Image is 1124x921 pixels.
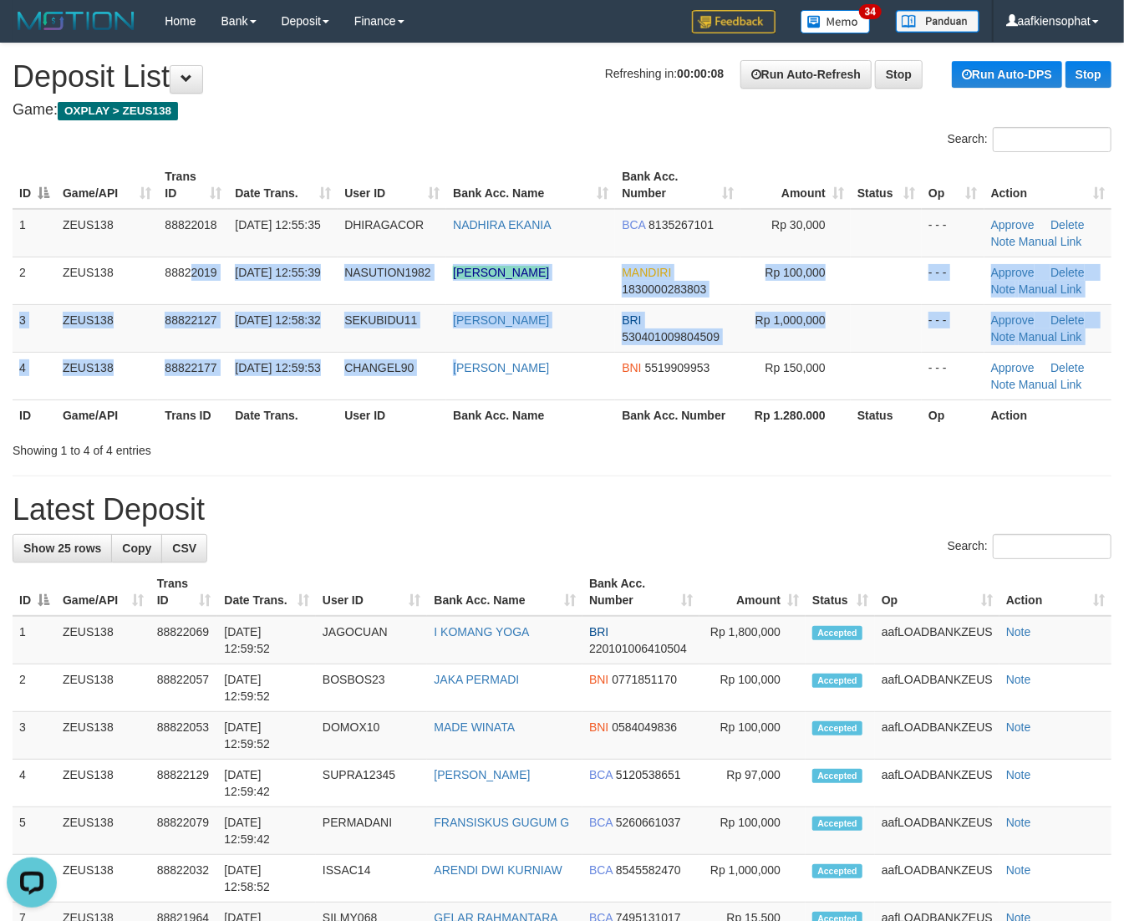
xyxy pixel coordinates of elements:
th: Trans ID: activate to sort column ascending [158,161,228,209]
td: 5 [13,807,56,855]
span: Accepted [812,769,862,783]
td: [DATE] 12:58:52 [217,855,316,903]
span: Copy 0584049836 to clipboard [612,720,677,734]
img: Feedback.jpg [692,10,776,33]
td: - - - [922,209,984,257]
span: BNI [622,361,641,374]
td: 4 [13,352,56,399]
td: 88822079 [150,807,218,855]
span: BCA [589,816,613,829]
td: - - - [922,257,984,304]
td: ZEUS138 [56,616,150,664]
td: JAGOCUAN [316,616,428,664]
span: [DATE] 12:55:35 [235,218,320,232]
th: ID: activate to sort column descending [13,568,56,616]
th: Action [984,399,1111,430]
td: ZEUS138 [56,664,150,712]
span: 88822019 [165,266,216,279]
td: ZEUS138 [56,807,150,855]
a: Note [1006,863,1031,877]
td: aafLOADBANKZEUS [875,855,999,903]
td: aafLOADBANKZEUS [875,664,999,712]
span: Accepted [812,721,862,735]
td: Rp 1,000,000 [699,855,806,903]
a: FRANSISKUS GUGUM G [434,816,569,829]
th: Bank Acc. Name: activate to sort column ascending [427,568,582,616]
th: ID: activate to sort column descending [13,161,56,209]
td: BOSBOS23 [316,664,428,712]
h1: Latest Deposit [13,493,1111,527]
td: Rp 97,000 [699,760,806,807]
span: Accepted [812,674,862,688]
a: CSV [161,534,207,562]
span: BRI [589,625,608,639]
td: DOMOX10 [316,712,428,760]
td: [DATE] 12:59:42 [217,760,316,807]
span: Copy [122,542,151,555]
td: [DATE] 12:59:52 [217,712,316,760]
th: Date Trans.: activate to sort column ascending [217,568,316,616]
a: Note [1006,768,1031,781]
td: PERMADANI [316,807,428,855]
span: 34 [859,4,882,19]
td: [DATE] 12:59:52 [217,664,316,712]
span: [DATE] 12:55:39 [235,266,320,279]
th: Op: activate to sort column ascending [875,568,999,616]
span: 88822177 [165,361,216,374]
span: BRI [622,313,641,327]
span: Accepted [812,864,862,878]
td: aafLOADBANKZEUS [875,712,999,760]
span: Copy 8135267101 to clipboard [648,218,714,232]
span: Accepted [812,626,862,640]
td: aafLOADBANKZEUS [875,760,999,807]
td: [DATE] 12:59:42 [217,807,316,855]
td: - - - [922,352,984,399]
td: ZEUS138 [56,760,150,807]
th: User ID [338,399,446,430]
a: Copy [111,534,162,562]
th: Game/API: activate to sort column ascending [56,568,150,616]
td: ZEUS138 [56,712,150,760]
span: Rp 30,000 [771,218,826,232]
img: MOTION_logo.png [13,8,140,33]
th: Action: activate to sort column ascending [984,161,1111,209]
th: Status: activate to sort column ascending [806,568,875,616]
a: Approve [991,313,1035,327]
th: ID [13,399,56,430]
th: Date Trans.: activate to sort column ascending [228,161,338,209]
label: Search: [948,127,1111,152]
span: Copy 0771851170 to clipboard [612,673,677,686]
a: NADHIRA EKANIA [453,218,551,232]
th: Trans ID: activate to sort column ascending [150,568,218,616]
span: Copy 8545582470 to clipboard [616,863,681,877]
th: Trans ID [158,399,228,430]
span: SEKUBIDU11 [344,313,417,327]
span: Show 25 rows [23,542,101,555]
th: Op [922,399,984,430]
td: 4 [13,760,56,807]
span: Copy 5120538651 to clipboard [616,768,681,781]
span: Copy 530401009804509 to clipboard [622,330,720,343]
div: Showing 1 to 4 of 4 entries [13,435,455,459]
td: 88822053 [150,712,218,760]
td: ISSAC14 [316,855,428,903]
span: DHIRAGACOR [344,218,424,232]
span: [DATE] 12:59:53 [235,361,320,374]
th: Amount: activate to sort column ascending [740,161,851,209]
td: SUPRA12345 [316,760,428,807]
span: Copy 5260661037 to clipboard [616,816,681,829]
span: 88822127 [165,313,216,327]
a: [PERSON_NAME] [453,361,549,374]
td: Rp 100,000 [699,664,806,712]
span: CSV [172,542,196,555]
td: 88822057 [150,664,218,712]
th: Bank Acc. Number: activate to sort column ascending [582,568,699,616]
th: User ID: activate to sort column ascending [316,568,428,616]
a: [PERSON_NAME] [453,313,549,327]
span: Copy 220101006410504 to clipboard [589,642,687,655]
td: aafLOADBANKZEUS [875,616,999,664]
span: Refreshing in: [605,67,724,80]
img: Button%20Memo.svg [801,10,871,33]
span: Copy 5519909953 to clipboard [645,361,710,374]
a: Note [1006,625,1031,639]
